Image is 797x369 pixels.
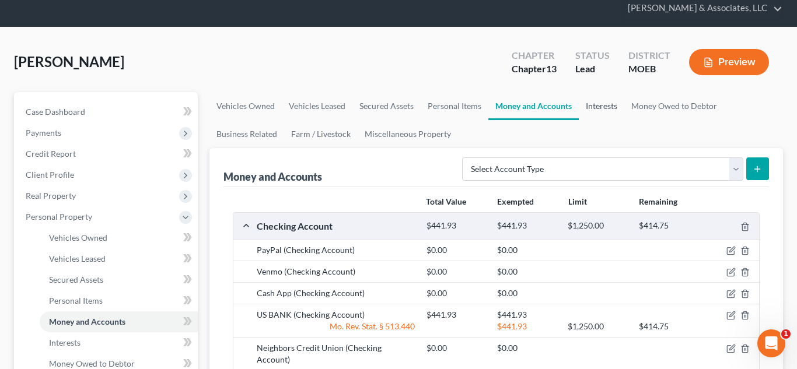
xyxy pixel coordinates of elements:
[40,290,198,311] a: Personal Items
[421,266,491,277] div: $0.00
[49,317,125,326] span: Money and Accounts
[40,269,198,290] a: Secured Assets
[26,212,92,222] span: Personal Property
[491,244,562,256] div: $0.00
[633,220,704,231] div: $414.75
[352,92,421,120] a: Secured Assets
[251,244,421,256] div: PayPal (Checking Account)
[16,101,198,122] a: Case Dashboard
[358,120,458,148] a: Miscellaneous Property
[421,244,491,256] div: $0.00
[282,92,352,120] a: Vehicles Leased
[251,220,421,232] div: Checking Account
[40,332,198,353] a: Interests
[421,220,491,231] div: $441.93
[689,49,769,75] button: Preview
[575,62,610,76] div: Lead
[639,196,677,206] strong: Remaining
[49,233,107,243] span: Vehicles Owned
[628,62,670,76] div: MOEB
[421,342,491,354] div: $0.00
[562,220,632,231] div: $1,250.00
[421,309,491,321] div: $441.93
[49,275,103,284] span: Secured Assets
[26,128,61,138] span: Payments
[491,220,562,231] div: $441.93
[757,329,785,357] iframe: Intercom live chat
[633,321,704,332] div: $414.75
[568,196,587,206] strong: Limit
[49,359,135,368] span: Money Owed to Debtor
[512,49,557,62] div: Chapter
[491,287,562,299] div: $0.00
[781,329,791,339] span: 1
[26,191,76,201] span: Real Property
[512,62,557,76] div: Chapter
[624,92,724,120] a: Money Owed to Debtor
[575,49,610,62] div: Status
[488,92,579,120] a: Money and Accounts
[497,196,534,206] strong: Exempted
[49,296,103,305] span: Personal Items
[251,321,421,332] div: Mo. Rev. Stat. § 513.440
[40,311,198,332] a: Money and Accounts
[16,143,198,164] a: Credit Report
[251,287,421,299] div: Cash App (Checking Account)
[628,49,670,62] div: District
[251,266,421,277] div: Venmo (Checking Account)
[209,120,284,148] a: Business Related
[421,92,488,120] a: Personal Items
[40,248,198,269] a: Vehicles Leased
[491,342,562,354] div: $0.00
[251,342,421,366] div: Neighbors Credit Union (Checking Account)
[426,196,466,206] strong: Total Value
[251,309,421,321] div: US BANK (Checking Account)
[40,227,198,248] a: Vehicles Owned
[284,120,358,148] a: Farm / Livestock
[14,53,124,70] span: [PERSON_NAME]
[49,254,106,263] span: Vehicles Leased
[579,92,624,120] a: Interests
[546,63,557,74] span: 13
[209,92,282,120] a: Vehicles Owned
[26,107,85,117] span: Case Dashboard
[491,309,562,321] div: $441.93
[491,266,562,277] div: $0.00
[49,338,81,347] span: Interests
[562,321,632,332] div: $1,250.00
[491,321,562,332] div: $441.93
[421,287,491,299] div: $0.00
[26,149,76,159] span: Credit Report
[223,170,322,184] div: Money and Accounts
[26,170,74,180] span: Client Profile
